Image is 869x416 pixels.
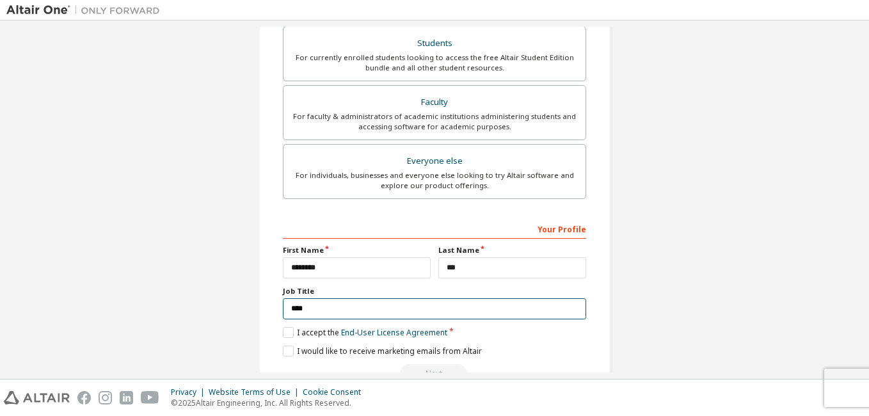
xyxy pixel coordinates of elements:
[291,111,578,132] div: For faculty & administrators of academic institutions administering students and accessing softwa...
[291,152,578,170] div: Everyone else
[6,4,166,17] img: Altair One
[291,170,578,191] div: For individuals, businesses and everyone else looking to try Altair software and explore our prod...
[178,397,351,408] font: 2025 Altair Engineering, Inc. All Rights Reserved.
[291,52,578,73] div: For currently enrolled students looking to access the free Altair Student Edition bundle and all ...
[283,218,586,239] div: Your Profile
[77,391,91,404] img: facebook.svg
[438,245,586,255] label: Last Name
[120,391,133,404] img: linkedin.svg
[291,93,578,111] div: Faculty
[283,346,482,356] label: I would like to receive marketing emails from Altair
[341,327,447,338] a: End-User License Agreement
[283,245,431,255] label: First Name
[4,391,70,404] img: altair_logo.svg
[283,364,586,383] div: Read and acccept EULA to continue
[171,387,209,397] div: Privacy
[283,286,586,296] label: Job Title
[283,327,447,338] label: I accept the
[209,387,303,397] div: Website Terms of Use
[303,387,369,397] div: Cookie Consent
[171,397,369,408] p: ©
[141,391,159,404] img: youtube.svg
[291,35,578,52] div: Students
[99,391,112,404] img: instagram.svg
